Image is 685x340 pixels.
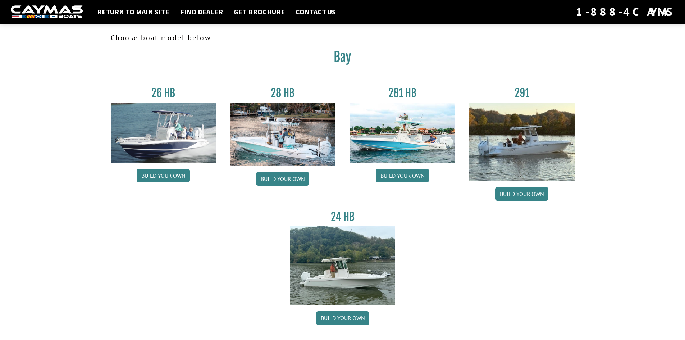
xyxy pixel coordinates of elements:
a: Find Dealer [177,7,227,17]
img: 24_HB_thumbnail.jpg [290,226,395,305]
img: white-logo-c9c8dbefe5ff5ceceb0f0178aa75bf4bb51f6bca0971e226c86eb53dfe498488.png [11,5,83,19]
img: 26_new_photo_resized.jpg [111,103,216,163]
h2: Bay [111,49,575,69]
a: Build your own [256,172,309,186]
a: Build your own [316,311,369,325]
a: Contact Us [292,7,339,17]
a: Build your own [137,169,190,182]
a: Get Brochure [230,7,288,17]
h3: 291 [469,86,575,100]
h3: 24 HB [290,210,395,223]
a: Build your own [376,169,429,182]
h3: 26 HB [111,86,216,100]
img: 28_hb_thumbnail_for_caymas_connect.jpg [230,103,335,166]
h3: 281 HB [350,86,455,100]
img: 291_Thumbnail.jpg [469,103,575,181]
div: 1-888-4CAYMAS [576,4,674,20]
a: Build your own [495,187,548,201]
a: Return to main site [93,7,173,17]
p: Choose boat model below: [111,32,575,43]
h3: 28 HB [230,86,335,100]
img: 28-hb-twin.jpg [350,103,455,163]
